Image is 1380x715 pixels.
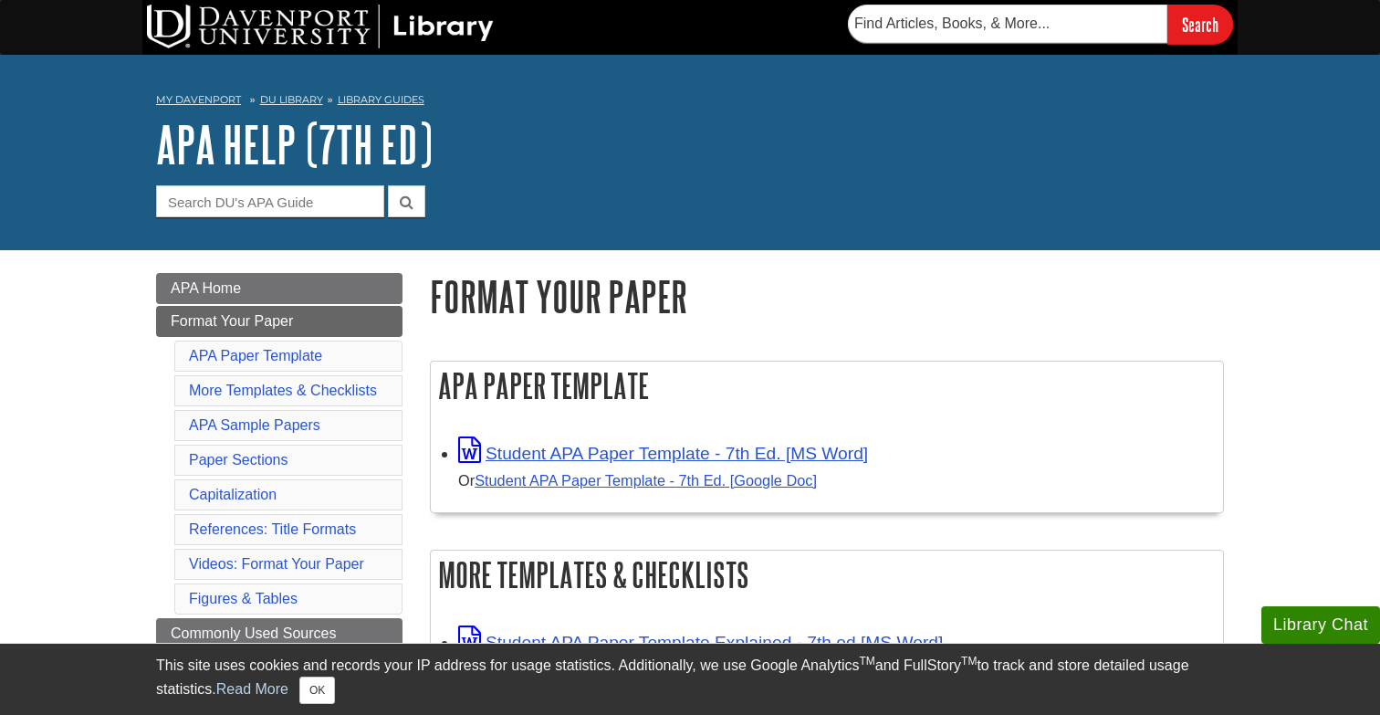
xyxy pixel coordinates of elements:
h1: Format Your Paper [430,273,1224,320]
h2: More Templates & Checklists [431,551,1223,599]
a: Read More [216,681,288,697]
sup: TM [859,655,874,668]
a: Format Your Paper [156,306,402,337]
img: DU Library [147,5,494,48]
sup: TM [961,655,977,668]
a: My Davenport [156,92,241,108]
button: Library Chat [1261,606,1380,644]
a: APA Home [156,273,402,304]
a: Figures & Tables [189,591,298,606]
span: APA Home [171,280,241,296]
a: Link opens in new window [458,633,943,652]
a: DU Library [260,93,323,106]
a: APA Help (7th Ed) [156,116,433,173]
h2: APA Paper Template [431,362,1223,410]
button: Close [299,677,335,704]
input: Search [1167,5,1233,44]
span: Format Your Paper [171,313,293,329]
a: Commonly Used Sources [156,618,402,649]
a: APA Sample Papers [189,417,320,433]
a: Library Guides [338,93,424,106]
input: Search DU's APA Guide [156,185,384,217]
a: Paper Sections [189,452,288,468]
span: Commonly Used Sources [171,626,336,641]
a: References: Title Formats [189,521,356,537]
a: More Templates & Checklists [189,383,377,398]
a: APA Paper Template [189,348,322,363]
div: This site uses cookies and records your IP address for usage statistics. Additionally, we use Goo... [156,655,1224,704]
nav: breadcrumb [156,88,1224,117]
a: Videos: Format Your Paper [189,556,364,572]
a: Link opens in new window [458,444,868,463]
a: Student APA Paper Template - 7th Ed. [Google Doc] [475,472,817,489]
input: Find Articles, Books, & More... [848,5,1167,43]
form: Searches DU Library's articles, books, and more [848,5,1233,44]
a: Capitalization [189,487,277,502]
small: Or [458,472,817,489]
